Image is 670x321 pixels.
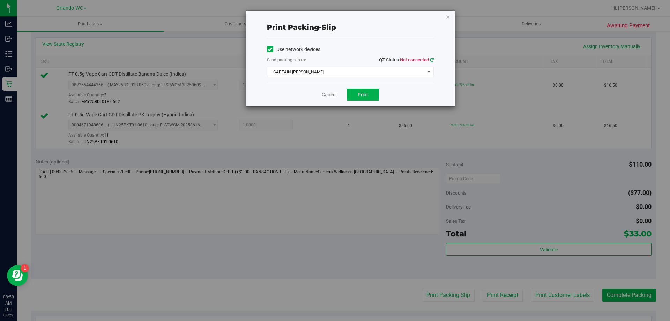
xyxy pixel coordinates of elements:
span: Print [358,92,368,97]
label: Use network devices [267,46,320,53]
span: Not connected [400,57,429,63]
span: select [424,67,433,77]
span: Print packing-slip [267,23,336,31]
label: Send packing-slip to: [267,57,306,63]
a: Cancel [322,91,336,99]
span: CAPTAIN-[PERSON_NAME] [267,67,425,77]
iframe: Resource center unread badge [21,264,29,272]
iframe: Resource center [7,265,28,286]
span: QZ Status: [379,57,434,63]
button: Print [347,89,379,101]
